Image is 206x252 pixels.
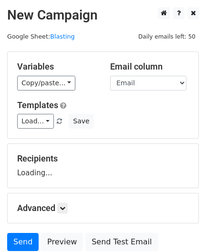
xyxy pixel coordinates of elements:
span: Daily emails left: 50 [135,31,199,42]
button: Save [69,114,93,129]
a: Copy/paste... [17,76,75,91]
a: Templates [17,100,58,110]
div: Loading... [17,153,189,178]
a: Blasting [50,33,74,40]
a: Preview [41,233,83,251]
small: Google Sheet: [7,33,75,40]
h2: New Campaign [7,7,199,23]
h5: Variables [17,61,96,72]
h5: Email column [110,61,189,72]
h5: Advanced [17,203,189,213]
a: Send Test Email [85,233,158,251]
a: Daily emails left: 50 [135,33,199,40]
a: Send [7,233,39,251]
a: Load... [17,114,54,129]
h5: Recipients [17,153,189,164]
